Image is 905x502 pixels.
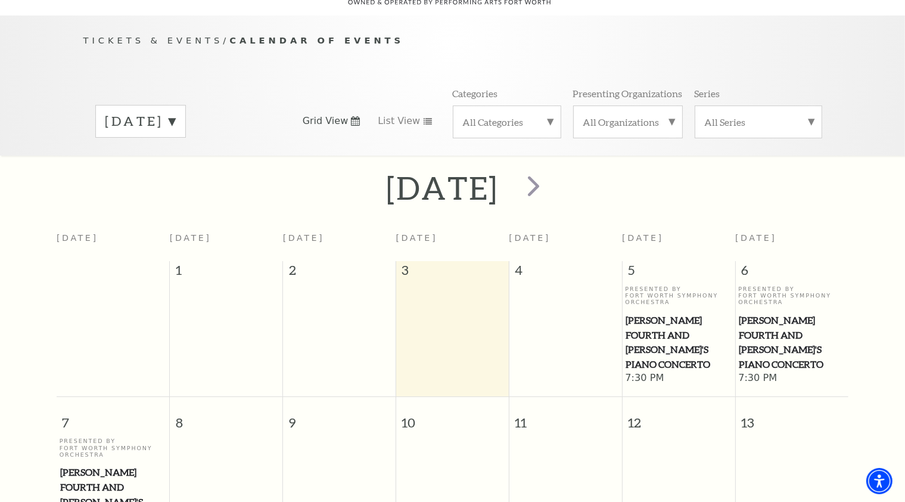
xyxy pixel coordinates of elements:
span: 8 [170,397,282,438]
p: Presented By Fort Worth Symphony Orchestra [625,286,732,306]
p: Categories [453,87,498,100]
label: All Series [705,116,812,128]
label: All Categories [463,116,551,128]
span: [DATE] [735,233,777,243]
span: List View [378,114,420,128]
span: 1 [170,261,282,285]
span: Tickets & Events [83,35,223,45]
span: 12 [623,397,735,438]
label: [DATE] [105,112,176,131]
span: [DATE] [283,233,325,243]
span: [DATE] [396,233,438,243]
th: [DATE] [57,226,170,261]
p: Presented By Fort Worth Symphony Orchestra [60,438,167,458]
span: 9 [283,397,396,438]
h2: [DATE] [386,169,499,207]
span: 3 [396,261,509,285]
span: 6 [736,261,848,285]
span: [PERSON_NAME] Fourth and [PERSON_NAME]'s Piano Concerto [626,313,731,372]
span: [DATE] [622,233,664,243]
span: Grid View [303,114,349,128]
div: Accessibility Menu [866,468,892,494]
span: 11 [509,397,622,438]
span: 7:30 PM [738,372,845,385]
span: 13 [736,397,848,438]
p: Presented By Fort Worth Symphony Orchestra [738,286,845,306]
span: 5 [623,261,735,285]
p: / [83,33,822,48]
span: 7:30 PM [625,372,732,385]
p: Presenting Organizations [573,87,683,100]
span: [DATE] [509,233,551,243]
span: 10 [396,397,509,438]
span: 2 [283,261,396,285]
span: Calendar of Events [229,35,404,45]
span: 4 [509,261,622,285]
span: [PERSON_NAME] Fourth and [PERSON_NAME]'s Piano Concerto [739,313,845,372]
button: next [510,167,553,209]
span: 7 [57,397,169,438]
label: All Organizations [583,116,673,128]
p: Series [695,87,720,100]
span: [DATE] [170,233,212,243]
